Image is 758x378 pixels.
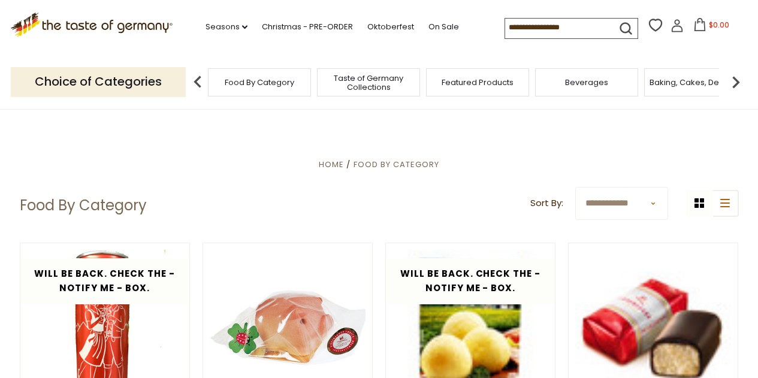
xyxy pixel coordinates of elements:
[186,70,210,94] img: previous arrow
[686,18,737,36] button: $0.00
[428,20,459,34] a: On Sale
[530,196,563,211] label: Sort By:
[20,196,147,214] h1: Food By Category
[565,78,608,87] a: Beverages
[724,70,748,94] img: next arrow
[367,20,414,34] a: Oktoberfest
[442,78,514,87] a: Featured Products
[319,159,344,170] a: Home
[262,20,353,34] a: Christmas - PRE-ORDER
[206,20,247,34] a: Seasons
[354,159,439,170] a: Food By Category
[709,20,729,30] span: $0.00
[321,74,416,92] a: Taste of Germany Collections
[11,67,186,96] p: Choice of Categories
[650,78,742,87] a: Baking, Cakes, Desserts
[225,78,294,87] a: Food By Category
